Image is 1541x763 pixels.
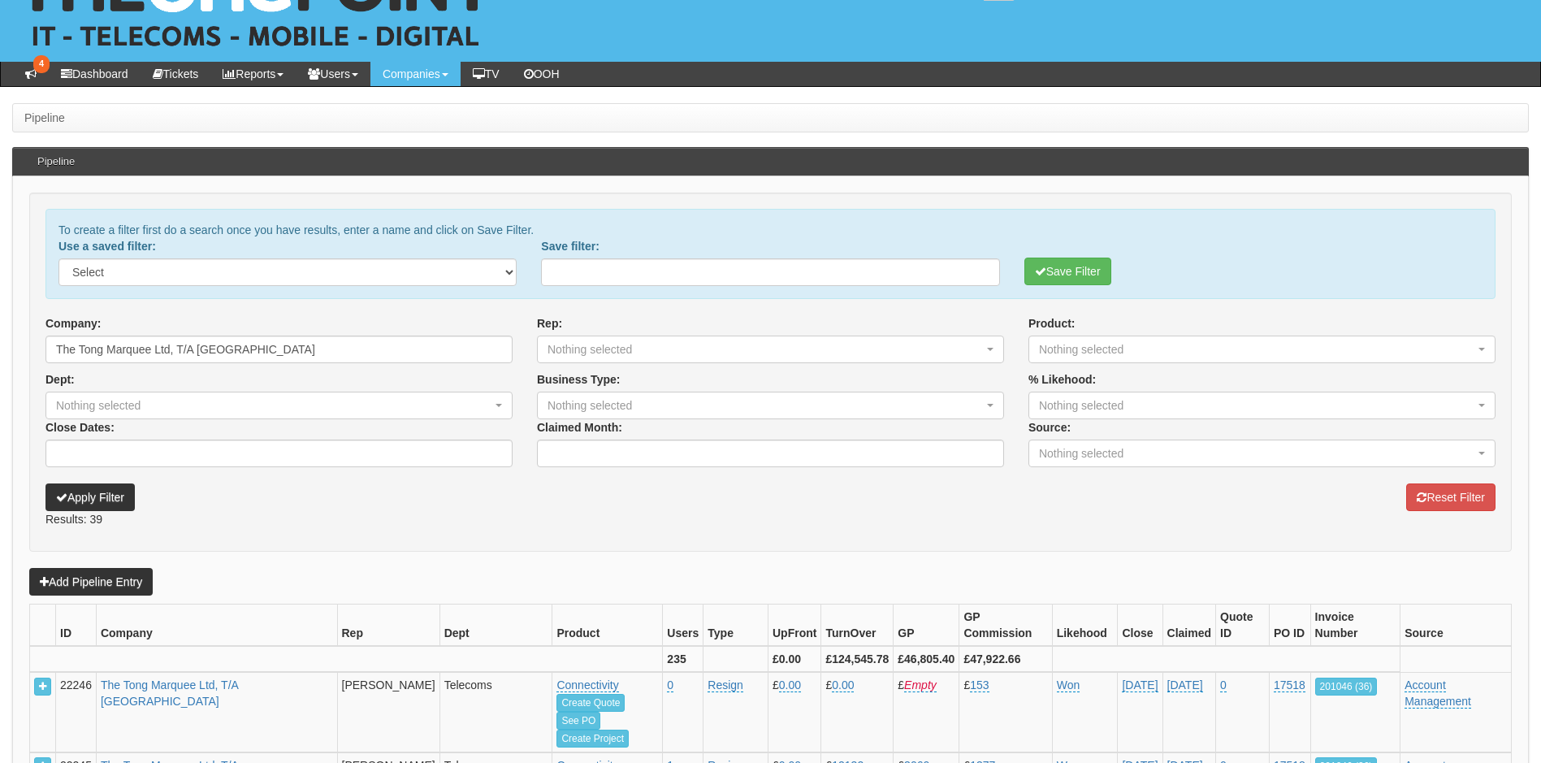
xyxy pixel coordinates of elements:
[45,511,1496,527] p: Results: 39
[45,371,75,388] label: Dept:
[1400,605,1512,647] th: Source
[1162,605,1215,647] th: Claimed
[832,678,854,692] a: 0.00
[552,605,663,647] th: Product
[537,419,622,436] label: Claimed Month:
[56,397,471,414] div: Nothing selected
[56,605,97,647] th: ID
[556,730,629,748] a: Create Project
[370,62,461,86] a: Companies
[1028,336,1496,363] button: Nothing selected
[439,605,552,647] th: Dept
[45,392,513,419] button: Nothing selected
[1024,258,1111,285] button: Save Filter
[1028,371,1096,388] label: % Likehood:
[894,646,959,672] th: £46,805.40
[1028,440,1496,467] button: Nothing selected
[537,315,562,332] label: Rep:
[537,336,1004,363] button: Nothing selected
[894,605,959,647] th: GP
[1028,419,1071,436] label: Source:
[556,678,618,692] a: Connectivity
[541,238,600,254] label: Save filter:
[1406,483,1496,511] button: Reset Filter
[1274,678,1305,692] a: 17518
[1028,315,1076,332] label: Product:
[1315,678,1378,696] a: 201046 (36)
[141,62,211,86] a: Tickets
[703,605,768,647] th: Type
[58,238,156,254] label: Use a saved filter:
[101,678,238,708] a: The Tong Marquee Ltd, T/A [GEOGRAPHIC_DATA]
[45,483,135,511] button: Apply Filter
[1405,678,1471,709] a: Account Management
[821,646,894,672] th: £124,545.78
[49,62,141,86] a: Dashboard
[959,646,1052,672] th: £47,922.66
[556,694,625,712] a: Create Quote
[556,712,600,730] a: See PO
[779,678,801,692] a: 0.00
[461,62,512,86] a: TV
[1167,678,1203,692] a: [DATE]
[959,605,1052,647] th: GP Commission
[821,672,894,752] td: £
[210,62,296,86] a: Reports
[1039,341,1454,358] div: Nothing selected
[45,315,101,332] label: Company:
[1310,605,1400,647] th: Invoice Number
[1028,392,1496,419] button: Nothing selected
[548,397,963,414] div: Nothing selected
[58,222,1483,238] p: To create a filter first do a search once you have results, enter a name and click on Save Filter.
[439,672,552,752] td: Telecoms
[970,678,989,692] a: 153
[1039,445,1454,462] div: Nothing selected
[337,605,439,647] th: Rep
[768,646,821,672] th: £0.00
[24,110,65,126] li: Pipeline
[894,672,959,752] td: £
[56,672,97,752] td: 22246
[667,678,673,692] a: 0
[1269,605,1310,647] th: PO ID
[45,419,115,436] label: Close Dates:
[537,392,1004,419] button: Nothing selected
[663,646,703,672] th: 235
[1039,397,1454,414] div: Nothing selected
[29,148,83,176] h3: Pipeline
[29,568,153,596] a: Add Pipeline Entry
[296,62,370,86] a: Users
[1118,605,1162,647] th: Close
[663,605,703,647] th: Users
[537,371,620,388] label: Business Type:
[33,55,50,73] span: 4
[768,672,821,752] td: £
[904,678,937,692] a: Empty
[821,605,894,647] th: TurnOver
[1220,678,1227,692] a: 0
[768,605,821,647] th: UpFront
[1122,678,1158,692] a: [DATE]
[512,62,572,86] a: OOH
[708,678,743,692] a: Resign
[1057,678,1080,692] a: Won
[337,672,439,752] td: [PERSON_NAME]
[959,672,1052,752] td: £
[96,605,337,647] th: Company
[1216,605,1270,647] th: Quote ID
[548,341,963,358] div: Nothing selected
[1052,605,1118,647] th: Likehood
